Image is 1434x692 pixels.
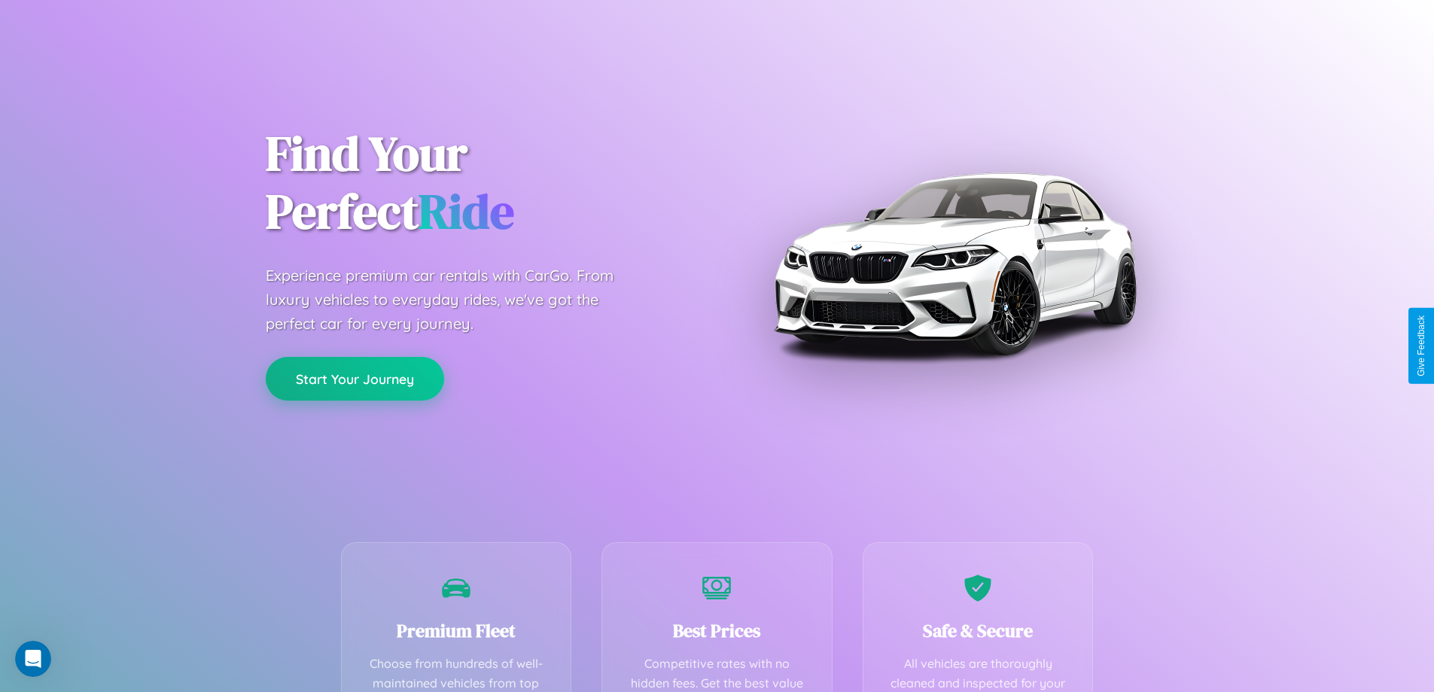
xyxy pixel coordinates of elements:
iframe: Intercom live chat [15,641,51,677]
h1: Find Your Perfect [266,125,695,241]
img: Premium BMW car rental vehicle [766,75,1143,452]
h3: Premium Fleet [364,618,549,643]
p: Experience premium car rentals with CarGo. From luxury vehicles to everyday rides, we've got the ... [266,264,642,336]
button: Start Your Journey [266,357,444,401]
h3: Best Prices [625,618,809,643]
span: Ride [419,178,514,244]
div: Give Feedback [1416,316,1426,376]
h3: Safe & Secure [886,618,1070,643]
